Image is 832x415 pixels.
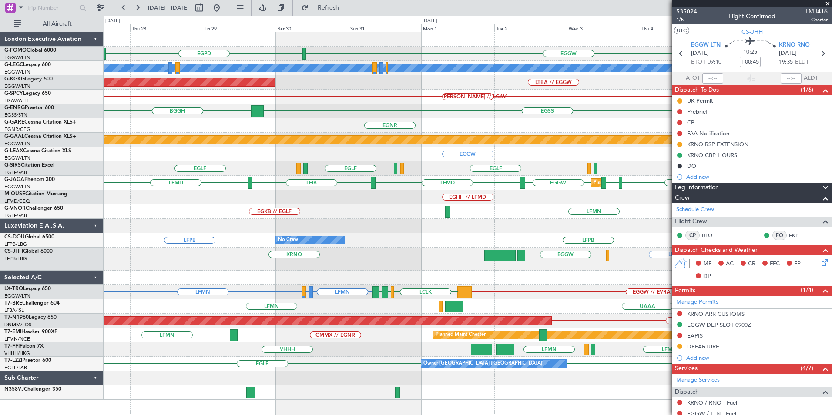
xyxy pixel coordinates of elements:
[4,163,21,168] span: G-SIRS
[4,301,22,306] span: T7-BRE
[4,105,54,110] a: G-ENRGPraetor 600
[676,205,714,214] a: Schedule Crew
[4,329,57,335] a: T7-EMIHawker 900XP
[687,321,751,328] div: EGGW DEP SLOT 0900Z
[4,249,53,254] a: CS-JHHGlobal 6000
[687,141,748,148] div: KRNO RSP EXTENSION
[4,177,55,182] a: G-JAGAPhenom 300
[423,17,437,25] div: [DATE]
[4,134,76,139] a: G-GAALCessna Citation XLS+
[4,344,20,349] span: T7-FFI
[4,234,54,240] a: CS-DOUGlobal 6500
[4,141,30,147] a: EGGW/LTN
[4,105,25,110] span: G-ENRG
[686,173,828,181] div: Add new
[789,231,809,239] a: FKP
[4,358,22,363] span: T7-LZZI
[4,191,67,197] a: M-OUSECitation Mustang
[801,85,813,94] span: (1/6)
[4,62,51,67] a: G-LEGCLegacy 600
[4,255,27,262] a: LFPB/LBG
[674,27,689,34] button: UTC
[686,74,700,83] span: ATOT
[676,298,718,307] a: Manage Permits
[687,119,694,126] div: CB
[23,21,92,27] span: All Aircraft
[708,58,721,67] span: 09:10
[4,307,24,314] a: LTBA/ISL
[4,48,56,53] a: G-FOMOGlobal 6000
[687,162,699,170] div: DOT
[676,7,697,16] span: 535024
[794,260,801,268] span: FP
[676,376,720,385] a: Manage Services
[4,344,44,349] a: T7-FFIFalcon 7X
[4,97,28,104] a: LGAV/ATH
[687,399,737,406] a: KRNO / RNO - Fuel
[703,272,711,281] span: DP
[687,97,713,104] div: UK Permit
[4,249,23,254] span: CS-JHH
[10,17,94,31] button: All Aircraft
[779,41,810,50] span: KRNO RNO
[4,315,57,320] a: T7-N1960Legacy 650
[801,285,813,295] span: (1/4)
[4,48,27,53] span: G-FOMO
[691,49,709,58] span: [DATE]
[687,130,729,137] div: FAA Notification
[4,301,60,306] a: T7-BREChallenger 604
[675,387,699,397] span: Dispatch
[148,4,189,12] span: [DATE] - [DATE]
[4,62,23,67] span: G-LEGC
[4,91,23,96] span: G-SPCY
[4,336,30,342] a: LFMN/NCE
[801,364,813,373] span: (4/7)
[4,163,54,168] a: G-SIRSCitation Excel
[4,191,25,197] span: M-OUSE
[686,354,828,361] div: Add new
[4,315,29,320] span: T7-N1960
[805,7,828,16] span: LMJ416
[310,5,347,11] span: Refresh
[4,206,63,211] a: G-VNORChallenger 650
[4,206,26,211] span: G-VNOR
[779,49,797,58] span: [DATE]
[4,54,30,61] a: EGGW/LTN
[741,27,763,37] span: CS-JHH
[4,184,30,190] a: EGGW/LTN
[4,358,51,363] a: T7-LZZIPraetor 600
[726,260,734,268] span: AC
[4,177,24,182] span: G-JAGA
[685,231,700,240] div: CP
[4,169,27,176] a: EGLF/FAB
[4,69,30,75] a: EGGW/LTN
[4,148,23,154] span: G-LEAX
[4,77,53,82] a: G-KGKGLegacy 600
[675,286,695,296] span: Permits
[4,329,21,335] span: T7-EMI
[4,120,24,125] span: G-GARE
[27,1,77,14] input: Trip Number
[702,231,721,239] a: BLO
[4,91,51,96] a: G-SPCYLegacy 650
[687,332,703,339] div: EAPIS
[4,321,31,328] a: DNMM/LOS
[703,260,711,268] span: MF
[675,183,719,193] span: Leg Information
[276,24,349,32] div: Sat 30
[675,85,719,95] span: Dispatch To-Dos
[4,83,30,90] a: EGGW/LTN
[436,328,486,341] div: Planned Maint Chester
[4,120,76,125] a: G-GARECessna Citation XLS+
[676,16,697,23] span: 1/5
[567,24,640,32] div: Wed 3
[4,134,24,139] span: G-GAAL
[421,24,494,32] div: Mon 1
[772,231,787,240] div: FO
[278,234,298,247] div: No Crew
[743,48,757,57] span: 10:25
[675,217,707,227] span: Flight Crew
[4,234,25,240] span: CS-DOU
[4,350,30,357] a: VHHH/HKG
[640,24,712,32] div: Thu 4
